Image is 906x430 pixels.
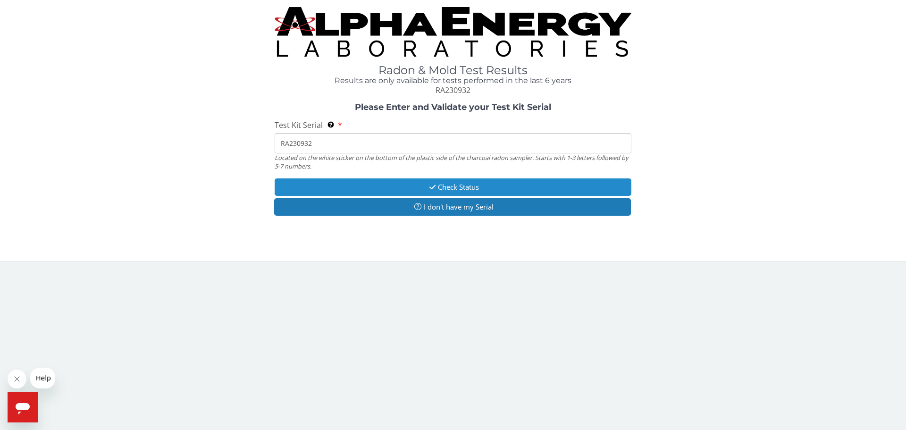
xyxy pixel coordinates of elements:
iframe: Close message [8,370,26,388]
iframe: Button to launch messaging window [8,392,38,422]
button: Check Status [275,178,631,196]
div: Located on the white sticker on the bottom of the plastic side of the charcoal radon sampler. Sta... [275,153,631,171]
iframe: Message from company [30,368,55,388]
span: Test Kit Serial [275,120,323,130]
img: TightCrop.jpg [275,7,631,57]
h4: Results are only available for tests performed in the last 6 years [275,76,631,85]
h1: Radon & Mold Test Results [275,64,631,76]
button: I don't have my Serial [274,198,631,216]
strong: Please Enter and Validate your Test Kit Serial [355,102,551,112]
span: RA230932 [436,85,470,95]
